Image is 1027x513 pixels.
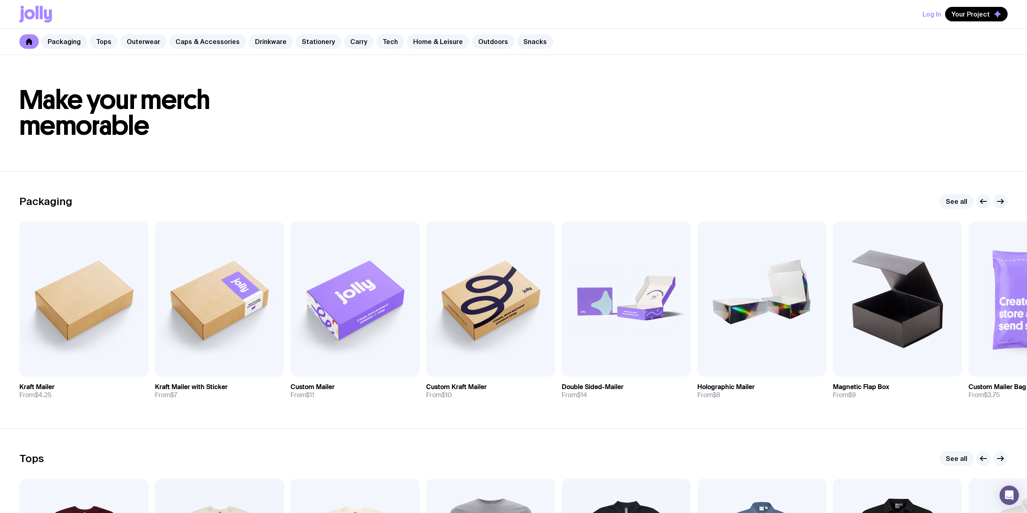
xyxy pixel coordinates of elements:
span: From [155,391,177,399]
a: Magnetic Flap BoxFrom$9 [833,377,962,406]
span: $3.75 [984,391,1000,399]
span: $9 [848,391,856,399]
span: From [562,391,587,399]
a: Tech [376,34,404,49]
a: Custom MailerFrom$11 [291,377,420,406]
h3: Kraft Mailer [19,383,54,391]
a: Caps & Accessories [169,34,246,49]
a: Drinkware [249,34,293,49]
h2: Packaging [19,195,72,207]
a: Double Sided-MailerFrom$14 [562,377,691,406]
a: Custom Kraft MailerFrom$10 [426,377,555,406]
button: Log In [922,7,941,21]
span: From [426,391,452,399]
a: Carry [344,34,374,49]
h3: Custom Mailer [291,383,335,391]
a: Kraft MailerFrom$4.25 [19,377,149,406]
span: $11 [306,391,314,399]
span: $4.25 [35,391,52,399]
span: From [19,391,52,399]
a: See all [939,194,974,209]
a: Holographic MailerFrom$8 [697,377,826,406]
span: $8 [713,391,720,399]
h3: Magnetic Flap Box [833,383,889,391]
h3: Double Sided-Mailer [562,383,623,391]
span: $7 [170,391,177,399]
span: Your Project [952,10,990,18]
button: Your Project [945,7,1008,21]
h3: Kraft Mailer with Sticker [155,383,228,391]
a: Outerwear [120,34,167,49]
a: Outdoors [472,34,515,49]
span: From [697,391,720,399]
div: Open Intercom Messenger [1000,486,1019,505]
h3: Custom Kraft Mailer [426,383,487,391]
a: Snacks [517,34,553,49]
h3: Holographic Mailer [697,383,755,391]
a: Kraft Mailer with StickerFrom$7 [155,377,284,406]
a: Home & Leisure [407,34,469,49]
a: Stationery [295,34,341,49]
h3: Custom Mailer Bag [968,383,1026,391]
span: From [291,391,314,399]
h2: Tops [19,452,44,465]
a: Tops [90,34,118,49]
span: Make your merch memorable [19,84,210,142]
span: $10 [441,391,452,399]
span: From [968,391,1000,399]
span: From [833,391,856,399]
a: Packaging [41,34,87,49]
a: See all [939,451,974,466]
span: $14 [577,391,587,399]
